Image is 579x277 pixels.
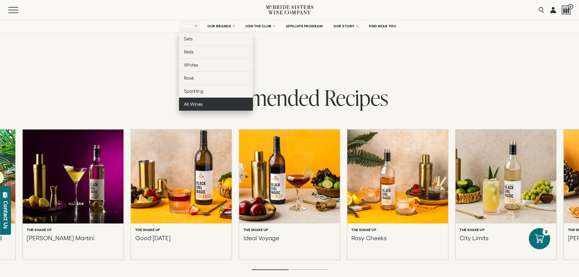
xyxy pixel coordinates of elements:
a: Rosy Cheeks The Shake Up Rosy Cheeks [347,130,448,260]
span: SHOP [183,24,193,28]
a: OUR BRANDS [203,20,238,32]
span: OUR STORY [333,24,355,28]
span: Reds [184,49,194,54]
span: 0 [568,4,573,9]
a: Whites [179,58,253,71]
li: Page dot 2 [291,269,328,270]
a: FIND NEAR YOU [365,20,400,32]
a: SHOP [179,20,200,32]
h6: The Shake Up [27,228,52,232]
li: Page dot 1 [252,269,289,270]
a: Reds [179,45,253,58]
a: Ideal Voyage The Shake Up Ideal Voyage [239,130,340,260]
span: Recommended [191,83,320,112]
p: [PERSON_NAME] Martini [27,234,94,249]
a: City Limits The Shake Up City Limits [455,130,556,260]
span: Rosé [184,75,194,81]
h6: The Shake Up [460,228,484,232]
p: Ideal Voyage [243,234,279,249]
p: City Limits [460,234,488,249]
div: 0 [543,228,550,236]
p: Good [DATE] [135,234,171,249]
h6: The Shake Up [243,228,268,232]
a: JOIN THE CLUB [241,20,279,32]
a: All Wines [179,98,253,111]
span: Whites [184,62,198,68]
span: Recipes [324,83,388,112]
span: OUR BRANDS [207,24,231,28]
span: FIND NEAR YOU [369,24,396,28]
span: All Wines [184,102,203,107]
h6: The Shake Up [351,228,376,232]
a: Sparkling [179,85,253,98]
a: Good Karma The Shake Up Good [DATE] [131,130,232,260]
span: JOIN THE CLUB [245,24,271,28]
span: Sets [184,36,193,41]
p: Rosy Cheeks [351,234,386,249]
button: Mobile Menu Trigger [8,7,30,13]
a: Rosé [179,71,253,85]
a: OUR STORY [329,20,362,32]
a: AFFILIATE PROGRAM [282,20,327,32]
div: Contact Us [3,201,9,229]
a: Sets [179,32,253,45]
h6: The Shake Up [135,228,160,232]
span: AFFILIATE PROGRAM [286,24,323,28]
a: Magic Apple Martini The Shake Up [PERSON_NAME] Martini [22,130,123,260]
span: Sparkling [184,88,203,94]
